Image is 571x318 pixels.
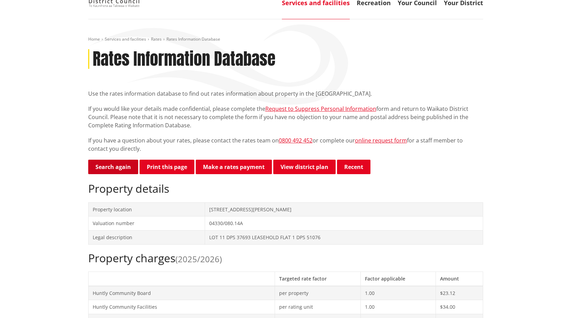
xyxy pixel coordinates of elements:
th: Factor applicable [361,272,436,286]
th: Amount [436,272,483,286]
h2: Property details [88,182,483,195]
td: $34.00 [436,300,483,314]
a: Services and facilities [105,36,146,42]
td: 1.00 [361,300,436,314]
td: [STREET_ADDRESS][PERSON_NAME] [205,202,483,216]
td: Legal description [88,230,205,244]
p: If you have a question about your rates, please contact the rates team on or complete our for a s... [88,136,483,153]
td: 1.00 [361,286,436,300]
span: (2025/2026) [175,253,222,265]
p: If you would like your details made confidential, please complete the form and return to Waikato ... [88,105,483,129]
td: Valuation number [88,216,205,231]
td: per property [275,286,361,300]
a: Make a rates payment [196,160,272,174]
h2: Property charges [88,252,483,265]
button: Print this page [140,160,194,174]
h1: Rates Information Database [93,49,275,69]
td: per rating unit [275,300,361,314]
a: Request to Suppress Personal Information [265,105,376,113]
button: Recent [337,160,370,174]
td: Huntly Community Facilities [88,300,275,314]
span: Rates Information Database [166,36,220,42]
td: $23.12 [436,286,483,300]
a: online request form [355,137,407,144]
a: 0800 492 452 [279,137,313,144]
a: Home [88,36,100,42]
p: Use the rates information database to find out rates information about property in the [GEOGRAPHI... [88,89,483,98]
a: Search again [88,160,138,174]
td: Huntly Community Board [88,286,275,300]
iframe: Messenger Launcher [539,289,564,314]
a: View district plan [273,160,336,174]
a: Rates [151,36,162,42]
td: 04330/080.14A [205,216,483,231]
th: Targeted rate factor [275,272,361,286]
td: LOT 11 DPS 37693 LEASEHOLD FLAT 1 DPS 51076 [205,230,483,244]
nav: breadcrumb [88,36,483,42]
td: Property location [88,202,205,216]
